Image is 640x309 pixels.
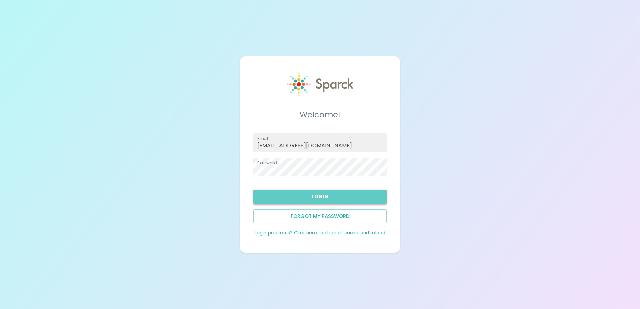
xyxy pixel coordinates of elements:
label: Password [257,160,277,166]
button: Login [253,190,387,204]
label: Email [257,136,268,141]
h5: Welcome! [253,109,387,120]
a: Login problems? Click here to clear all cache and reload [255,230,385,236]
button: Forgot my password [253,209,387,223]
img: Sparck logo [287,72,353,96]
